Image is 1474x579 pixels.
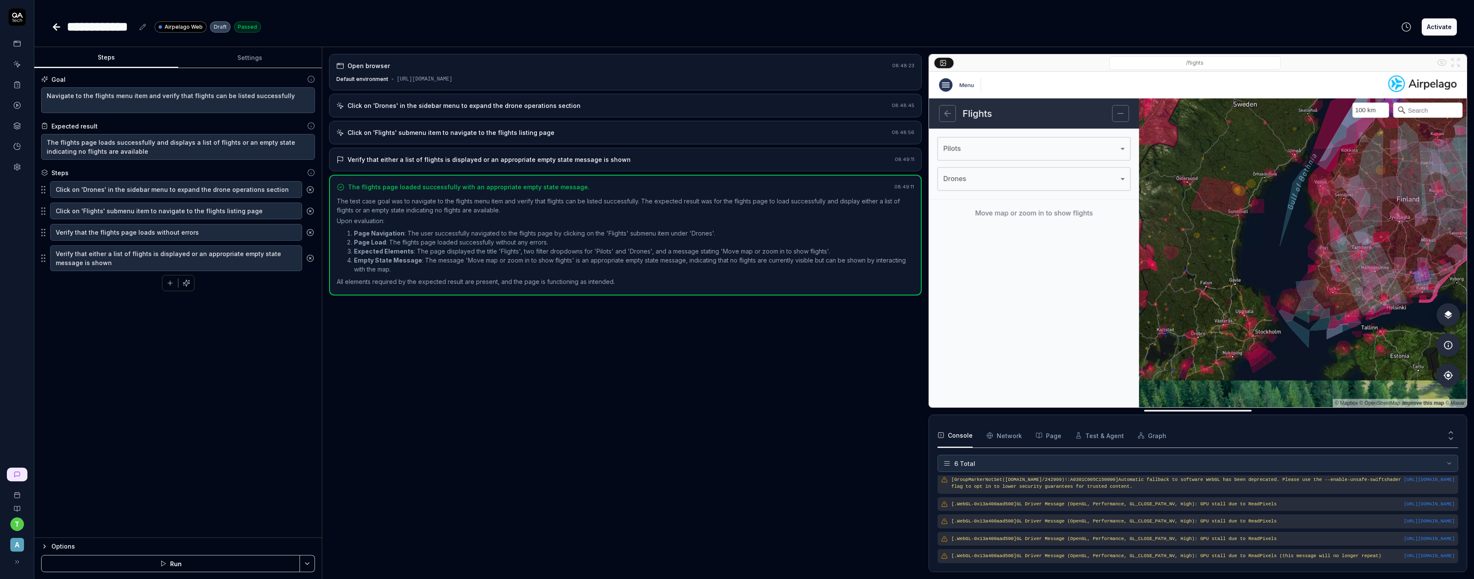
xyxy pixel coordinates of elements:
button: Show all interative elements [1435,56,1449,69]
p: Upon evaluation: [337,216,914,225]
button: Open in full screen [1449,56,1462,69]
button: Settings [178,48,322,68]
div: Goal [51,75,66,84]
button: View version history [1396,18,1417,36]
time: 08:48:23 [892,63,914,69]
li: : The user successfully navigated to the flights page by clicking on the 'Flights' submenu item u... [354,229,914,238]
button: Options [41,541,315,552]
div: Draft [210,21,231,33]
button: [URL][DOMAIN_NAME] [1404,552,1455,560]
div: Suggestions [41,202,315,220]
span: Airpelago Web [165,23,203,31]
div: [URL][DOMAIN_NAME] [397,75,452,83]
div: Expected result [51,122,98,131]
button: Test & Agent [1075,424,1124,448]
time: 08:49:11 [894,184,914,190]
button: Run [41,555,300,572]
span: A [10,538,24,552]
button: Page [1036,424,1061,448]
button: Remove step [302,203,318,220]
a: Documentation [3,498,30,512]
button: Remove step [302,181,318,198]
div: The flights page loaded successfully with an appropriate empty state message. [348,182,590,191]
a: New conversation [7,468,27,481]
button: Graph [1138,424,1166,448]
strong: Page Load [354,239,386,246]
button: A [3,531,30,553]
button: t [10,517,24,531]
a: Book a call with us [3,485,30,498]
p: The test case goal was to navigate to the flights menu item and verify that flights can be listed... [337,197,914,215]
button: Steps [34,48,178,68]
li: : The page displayed the title 'Flights', two filter dropdowns for 'Pilots' and 'Drones', and a m... [354,247,914,256]
a: Airpelago Web [155,21,207,33]
div: Click on 'Flights' submenu item to navigate to the flights listing page [348,128,554,137]
li: : The message 'Move map or zoom in to show flights' is an appropriate empty state message, indica... [354,256,914,274]
div: Verify that either a list of flights is displayed or an appropriate empty state message is shown [348,155,631,164]
div: Passed [234,21,261,33]
strong: Expected Elements [354,248,414,255]
button: [URL][DOMAIN_NAME] [1404,535,1455,543]
div: Steps [51,168,69,177]
pre: [.WebGL-0x13a400aad500]GL Driver Message (OpenGL, Performance, GL_CLOSE_PATH_NV, High): GPU stall... [951,535,1455,543]
strong: Page Navigation [354,230,404,237]
p: All elements required by the expected result are present, and the page is functioning as intended. [337,277,914,286]
div: Click on 'Drones' in the sidebar menu to expand the drone operations section [348,101,581,110]
div: Suggestions [41,181,315,199]
div: Suggestions [41,245,315,272]
strong: Empty State Message [354,257,422,264]
time: 08:48:45 [892,102,914,108]
div: Options [51,541,315,552]
time: 08:49:11 [895,156,914,162]
time: 08:48:56 [892,129,914,135]
button: [URL][DOMAIN_NAME] [1404,501,1455,508]
div: Default environment [336,75,388,83]
li: : The flights page loaded successfully without any errors. [354,238,914,247]
button: Remove step [302,250,318,267]
pre: [.WebGL-0x13a400aad500]GL Driver Message (OpenGL, Performance, GL_CLOSE_PATH_NV, High): GPU stall... [951,552,1455,560]
button: Remove step [302,224,318,241]
button: Activate [1422,18,1457,36]
button: Network [986,424,1022,448]
pre: [GroupMarkerNotSet([DOMAIN_NAME]/242999)!:A0301C005C150000]Automatic fallback to software WebGL h... [951,476,1404,490]
button: Console [938,424,973,448]
button: [URL][DOMAIN_NAME] [1404,476,1455,483]
div: Suggestions [41,224,315,242]
img: Screenshot [929,72,1467,407]
div: Open browser [348,61,390,70]
pre: [.WebGL-0x13a400aad500]GL Driver Message (OpenGL, Performance, GL_CLOSE_PATH_NV, High): GPU stall... [951,501,1455,508]
button: [URL][DOMAIN_NAME] [1404,518,1455,525]
pre: [.WebGL-0x13a400aad500]GL Driver Message (OpenGL, Performance, GL_CLOSE_PATH_NV, High): GPU stall... [951,518,1455,525]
